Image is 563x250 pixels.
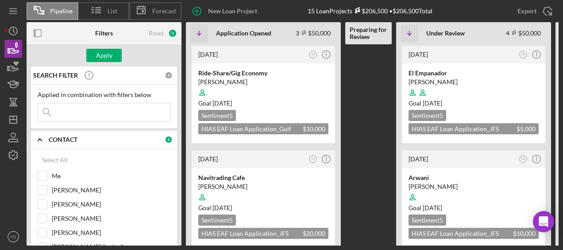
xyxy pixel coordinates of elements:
[409,173,539,182] div: Arwani
[423,204,442,211] time: 11/15/2025
[307,49,319,61] button: TD
[198,173,328,182] div: Navitrading Cafe
[409,204,442,211] span: Goal
[409,228,539,239] div: HIAS EAF Loan Application_JFS Washtenaw County
[517,153,529,165] button: TD
[311,157,315,160] text: TD
[165,71,173,79] div: 0
[216,30,271,37] b: Application Opened
[350,26,387,40] b: Preparing for Review
[521,157,525,160] text: TD
[190,44,336,145] a: [DATE]TDRide-Share/Gig Economy[PERSON_NAME]Goal [DATE]Sentiment5HIAS EAF Loan Application_Gulf Co...
[190,149,336,249] a: [DATE]TDNavitrading Cafe[PERSON_NAME]Goal [DATE]Sentiment5HIAS EAF Loan Application_JFS Washtenaw...
[152,8,176,15] span: Forecast
[52,186,170,195] label: [PERSON_NAME]
[95,30,113,37] b: Filters
[96,49,112,62] div: Apply
[212,99,232,107] time: 11/19/2025
[303,125,325,133] span: $10,000
[168,29,177,38] div: 0
[409,155,428,163] time: 2025-09-16 15:21
[308,7,432,15] div: 15 Loan Projects • $206,500 Total
[409,78,539,86] div: [PERSON_NAME]
[186,2,266,20] button: New Loan Project
[86,49,122,62] button: Apply
[198,204,232,211] span: Goal
[198,215,236,226] div: Sentiment 5
[198,123,328,134] div: HIAS EAF Loan Application_Gulf Coast JFCS
[506,29,541,37] div: 4 $50,000
[517,2,536,20] div: Export
[426,30,465,37] b: Under Review
[165,136,173,144] div: 0
[517,125,536,133] span: $5,000
[198,228,328,239] div: HIAS EAF Loan Application_JFS Washtenaw County
[409,110,446,121] div: Sentiment 5
[311,53,315,56] text: TD
[52,228,170,237] label: [PERSON_NAME]
[49,136,77,143] b: CONTACT
[409,51,428,58] time: 2025-09-19 18:48
[423,99,442,107] time: 05/18/2025
[38,91,170,98] div: Applied in combination with filters below
[198,110,236,121] div: Sentiment 5
[149,30,164,37] div: Reset
[521,53,525,56] text: TD
[533,211,554,232] div: Open Intercom Messenger
[38,151,72,169] button: Select All
[401,149,547,249] a: [DATE]TDArwani[PERSON_NAME]Goal [DATE]Sentiment5HIAS EAF Loan Application_JFS Washtenaw County $1...
[296,29,331,37] div: 3 $50,000
[409,182,539,191] div: [PERSON_NAME]
[198,155,218,163] time: 2025-09-11 18:54
[33,72,78,79] b: SEARCH FILTER
[11,234,16,239] text: TD
[409,99,442,107] span: Goal
[198,99,232,107] span: Goal
[4,228,22,246] button: TD
[198,51,218,58] time: 2025-09-20 11:14
[198,78,328,86] div: [PERSON_NAME]
[409,123,539,134] div: HIAS EAF Loan Application_JFS Washtenaw County
[509,2,559,20] button: Export
[198,182,328,191] div: [PERSON_NAME]
[409,215,446,226] div: Sentiment 5
[409,69,539,78] div: El Empanador
[108,8,117,15] span: List
[42,151,68,169] div: Select All
[307,153,319,165] button: TD
[513,230,536,237] span: $10,000
[212,204,232,211] time: 11/10/2025
[198,69,328,78] div: Ride-Share/Gig Economy
[50,8,73,15] span: Pipeline
[303,230,325,237] span: $20,000
[401,44,547,145] a: [DATE]TDEl Empanador[PERSON_NAME]Goal [DATE]Sentiment5HIAS EAF Loan Application_JFS Washtenaw Cou...
[352,7,388,15] div: $206,500
[52,200,170,209] label: [PERSON_NAME]
[52,172,170,180] label: Me
[517,49,529,61] button: TD
[52,214,170,223] label: [PERSON_NAME]
[208,2,257,20] div: New Loan Project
